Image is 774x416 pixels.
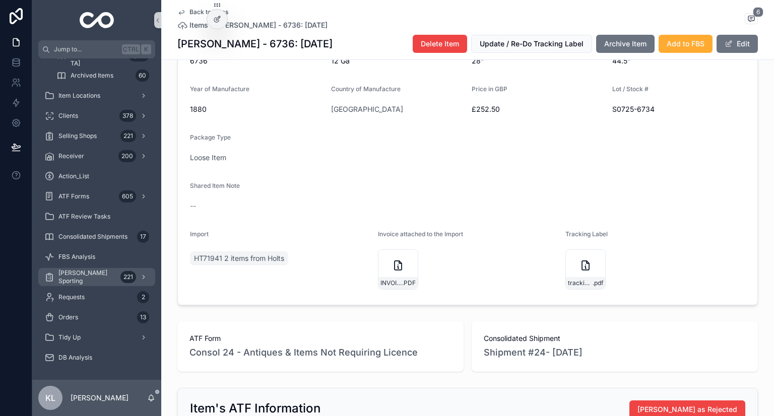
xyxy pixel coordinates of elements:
[596,35,655,53] button: Archive Item
[58,269,116,285] span: [PERSON_NAME] Sporting
[190,56,323,66] span: 6736
[38,308,155,326] a: Orders13
[80,12,114,28] img: App logo
[612,104,745,114] span: S0725-6734
[38,40,155,58] button: Jump to...CtrlK
[331,104,403,114] a: [GEOGRAPHIC_DATA]
[612,85,649,93] span: Lot / Stock #
[136,70,149,82] div: 60
[58,354,92,362] span: DB Analysis
[378,230,463,238] span: Invoice attached to the Import
[331,56,464,66] span: 12 Ga
[71,72,113,80] span: Archived Items
[38,87,155,105] a: Item Locations
[54,45,118,53] span: Jump to...
[120,130,136,142] div: 221
[122,44,140,54] span: Ctrl
[380,279,402,287] span: INVOICE_S0725_HT00071941
[58,192,89,200] span: ATF Forms
[717,35,758,53] button: Edit
[58,293,85,301] span: Requests
[189,8,228,16] span: Back to Items
[194,253,284,263] span: HT71941 2 items from Holts
[667,39,704,49] span: Add to FBS
[190,104,323,114] span: 1880
[71,393,128,403] p: [PERSON_NAME]
[58,112,78,120] span: Clients
[190,182,240,189] span: Shared Item Note
[58,253,95,261] span: FBS Analysis
[189,333,451,343] span: ATF Form
[472,56,604,66] span: 28"
[190,201,196,211] span: --
[480,39,584,49] span: Update / Re-Do Tracking Label
[421,39,459,49] span: Delete Item
[637,404,737,414] span: [PERSON_NAME] as Rejected
[190,133,231,141] span: Package Type
[137,291,149,303] div: 2
[568,279,593,287] span: tracking_label
[402,279,416,287] span: .PDF
[38,107,155,125] a: Clients378
[612,56,745,66] span: 44.5"
[565,230,608,238] span: Tracking Label
[58,132,97,140] span: Selling Shops
[58,333,81,341] span: Tidy Up
[58,313,78,321] span: Orders
[331,85,401,93] span: Country of Manufacture
[177,8,228,16] a: Back to Items
[58,152,84,160] span: Receiver
[472,104,604,114] span: £252.50
[58,92,100,100] span: Item Locations
[190,230,209,238] span: Import
[190,85,249,93] span: Year of Manufacture
[32,58,161,380] div: scrollable content
[38,147,155,165] a: Receiver200
[58,213,110,221] span: ATF Review Tasks
[38,167,155,185] a: Action_List
[190,153,226,163] a: Loose Item
[137,311,149,323] div: 13
[142,45,150,53] span: K
[189,20,208,30] span: Items
[45,392,55,404] span: KL
[593,279,603,287] span: .pdf
[119,190,136,202] div: 605
[38,248,155,266] a: FBS Analysis
[38,187,155,205] a: ATF Forms605
[177,20,208,30] a: Items
[471,35,592,53] button: Update / Re-Do Tracking Label
[120,271,136,283] div: 221
[50,66,155,85] a: Archived Items60
[472,85,507,93] span: Price in GBP
[38,268,155,286] a: [PERSON_NAME] Sporting221
[118,150,136,162] div: 200
[58,233,127,241] span: Consolidated Shipments
[58,172,89,180] span: Action_List
[190,251,288,265] a: HT71941 2 items from Holts
[218,20,328,30] a: [PERSON_NAME] - 6736: [DATE]
[604,39,647,49] span: Archive Item
[38,328,155,346] a: Tidy Up
[38,207,155,226] a: ATF Review Tasks
[38,288,155,306] a: Requests2
[413,35,467,53] button: Delete Item
[50,46,155,64] a: Received in [GEOGRAPHIC_DATA]5,791
[38,349,155,367] a: DB Analysis
[745,13,758,26] button: 6
[484,333,746,343] span: Consolidated Shipment
[659,35,713,53] button: Add to FBS
[119,110,136,122] div: 378
[189,345,418,360] a: Consol 24 - Antiques & Items Not Requiring Licence
[38,127,155,145] a: Selling Shops221
[177,37,333,51] h1: [PERSON_NAME] - 6736: [DATE]
[484,345,583,360] a: Shipment #24- [DATE]
[753,7,763,17] span: 6
[137,231,149,243] div: 17
[38,228,155,246] a: Consolidated Shipments17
